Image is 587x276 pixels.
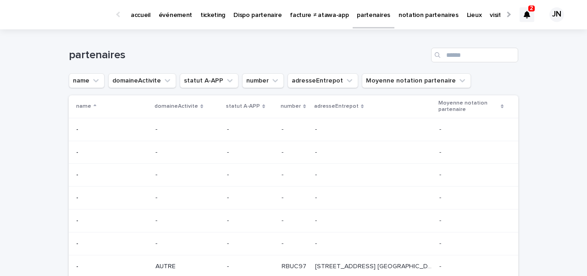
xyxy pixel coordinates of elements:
p: - [227,171,274,179]
p: - [439,215,443,225]
button: domaineActivite [108,73,176,88]
p: - [76,192,80,202]
div: JN [549,7,564,22]
p: - [155,149,220,156]
button: adresseEntrepot [288,73,358,88]
tr: -- ---- -- -- [69,141,518,164]
p: - [282,215,285,225]
p: - [439,124,443,133]
p: - [76,169,80,179]
p: - [155,240,220,248]
button: Moyenne notation partenaire [362,73,471,88]
p: - [315,124,319,133]
p: statut A-APP [226,101,260,111]
h1: partenaires [69,49,427,62]
tr: -- ---- -- -- [69,118,518,141]
button: name [69,73,105,88]
input: Search [431,48,518,62]
div: 2 [520,7,534,22]
p: - [76,261,80,270]
p: - [155,126,220,133]
p: - [439,147,443,156]
p: - [155,171,220,179]
button: statut A-APP [180,73,238,88]
p: - [315,192,319,202]
tr: -- ---- -- -- [69,232,518,255]
p: - [282,147,285,156]
p: - [76,215,80,225]
p: adresseEntrepot [314,101,359,111]
p: - [439,169,443,179]
tr: -- ---- -- -- [69,164,518,187]
p: AUTRE [155,263,220,270]
p: - [227,217,274,225]
p: number [281,101,301,111]
p: - [76,238,80,248]
p: - [282,238,285,248]
p: - [227,263,274,270]
p: - [439,238,443,248]
p: - [155,194,220,202]
p: - [227,240,274,248]
p: - [282,169,285,179]
p: - [155,217,220,225]
button: number [242,73,284,88]
p: - [76,124,80,133]
p: - [282,124,285,133]
p: [STREET_ADDRESS] [GEOGRAPHIC_DATA] [315,261,434,270]
p: - [315,238,319,248]
p: - [76,147,80,156]
p: RBUC97 [282,261,308,270]
p: - [227,126,274,133]
p: - [439,261,443,270]
img: Ls34BcGeRexTGTNfXpUC [18,6,107,24]
p: - [315,169,319,179]
p: 2 [530,5,533,11]
p: - [227,149,274,156]
p: domaineActivite [155,101,198,111]
tr: -- ---- -- -- [69,187,518,210]
p: name [76,101,91,111]
p: - [282,192,285,202]
p: - [227,194,274,202]
p: - [315,215,319,225]
tr: -- ---- -- -- [69,209,518,232]
p: Moyenne notation partenaire [438,98,498,115]
p: - [315,147,319,156]
p: - [439,192,443,202]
